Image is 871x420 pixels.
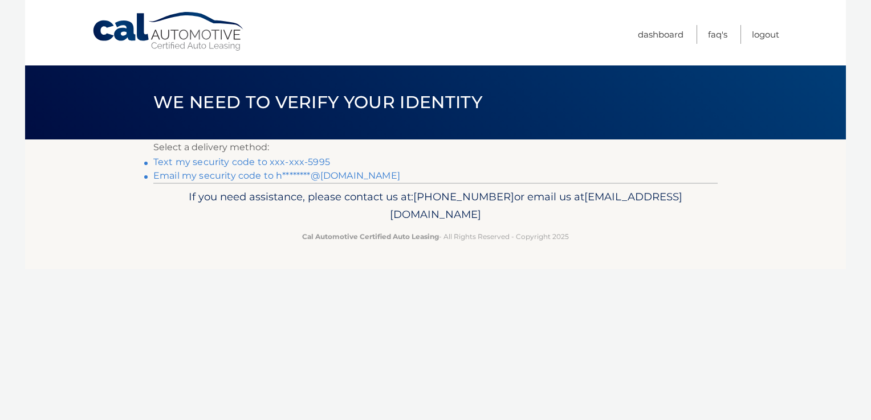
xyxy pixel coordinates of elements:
[161,188,710,224] p: If you need assistance, please contact us at: or email us at
[708,25,727,44] a: FAQ's
[153,157,330,167] a: Text my security code to xxx-xxx-5995
[413,190,514,203] span: [PHONE_NUMBER]
[638,25,683,44] a: Dashboard
[752,25,779,44] a: Logout
[153,139,718,155] p: Select a delivery method:
[92,11,246,52] a: Cal Automotive
[161,230,710,242] p: - All Rights Reserved - Copyright 2025
[153,92,482,113] span: We need to verify your identity
[302,232,439,241] strong: Cal Automotive Certified Auto Leasing
[153,170,400,181] a: Email my security code to h********@[DOMAIN_NAME]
